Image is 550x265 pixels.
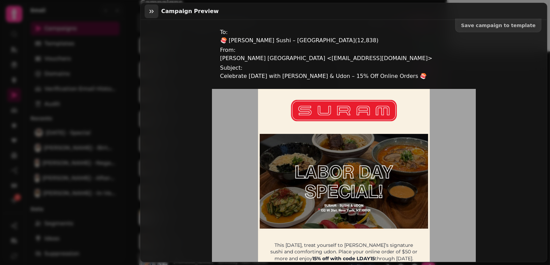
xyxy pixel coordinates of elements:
[161,7,221,15] h3: Campaign preview
[105,202,159,217] a: ORDER ONLINE
[220,36,468,45] p: 🍣 [PERSON_NAME] Sushi – [GEOGRAPHIC_DATA] ( 12,838 )
[220,54,468,62] p: [PERSON_NAME] [GEOGRAPHIC_DATA] <[EMAIL_ADDRESS][DOMAIN_NAME]>
[220,46,468,54] p: From:
[461,23,536,28] span: Save campaign to template
[220,72,468,80] p: Celebrate [DATE] with [PERSON_NAME] & Udon – 15% Off Online Orders 🍣
[220,28,468,36] p: To:
[220,64,468,72] p: Subject:
[455,19,541,32] button: Save campaign to template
